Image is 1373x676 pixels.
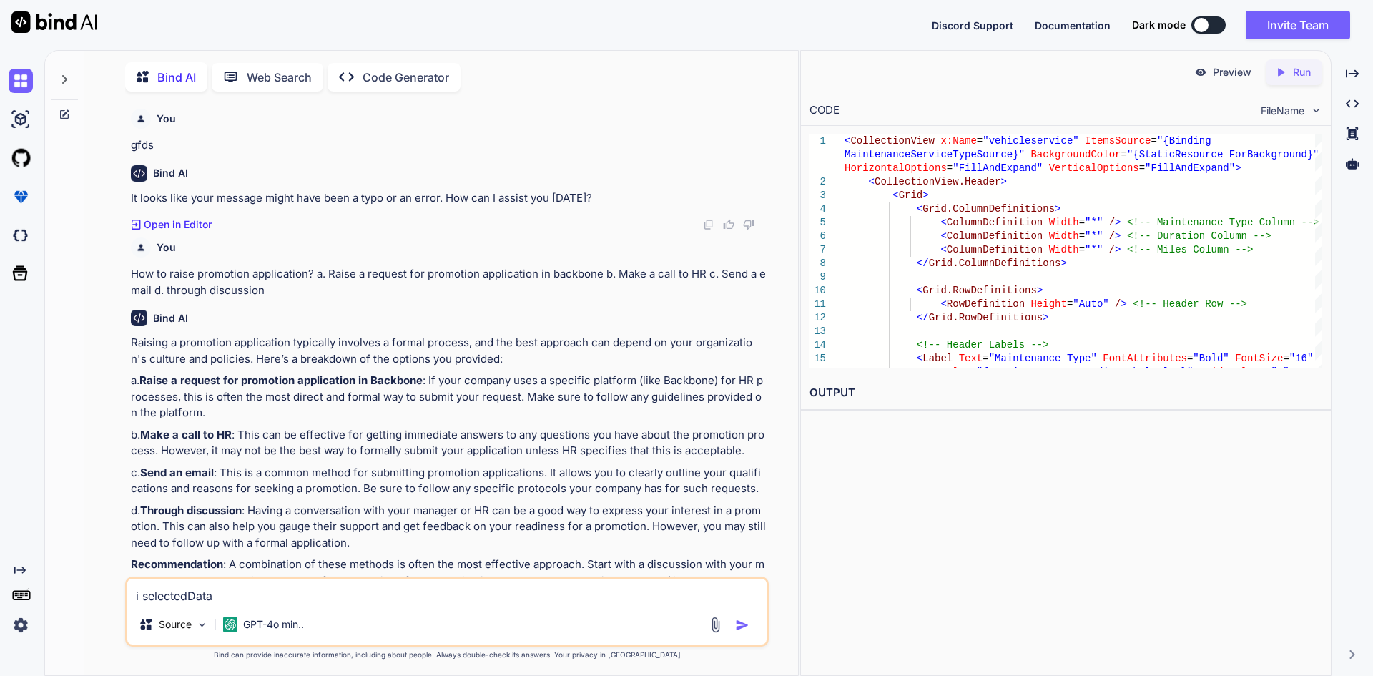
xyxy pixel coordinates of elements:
[977,366,1193,378] span: "{StaticResource HeadingLabelColor}"
[1145,162,1241,174] span: "FillAndExpand">
[922,353,953,364] span: Label
[946,230,1042,242] span: ColumnDefinition
[1132,18,1186,32] span: Dark mode
[131,465,766,497] p: c. : This is a common method for submitting promotion applications. It allows you to clearly outl...
[131,137,766,154] p: gfds
[131,335,766,367] p: Raising a promotion application typically involves a formal process, and the best approach can de...
[1271,366,1289,378] span: "0"
[946,244,1042,255] span: ColumnDefinition
[1199,366,1264,378] span: Grid.Column
[1133,298,1247,310] span: <!-- Header Row -->
[157,69,196,86] p: Bind AI
[898,190,922,201] span: Grid
[809,352,826,366] div: 15
[157,112,176,126] h6: You
[1115,230,1121,242] span: >
[127,579,767,604] textarea: i selectedData
[809,189,826,202] div: 3
[922,285,1037,296] span: Grid.RowDefinitions
[131,190,766,207] p: It looks like your message might have been a typo or an error. How can I assist you [DATE]?
[125,650,769,660] p: Bind can provide inaccurate information, including about people. Always double-check its answers....
[809,175,826,189] div: 2
[958,353,983,364] span: Text
[809,270,826,284] div: 9
[1078,230,1084,242] span: =
[11,11,97,33] img: Bind AI
[1127,244,1253,255] span: <!-- Miles Column -->
[157,240,176,255] h6: You
[940,244,946,255] span: <
[1293,65,1311,79] p: Run
[1048,217,1078,228] span: Width
[801,376,1331,410] h2: OUTPUT
[1246,11,1350,39] button: Invite Team
[1030,298,1066,310] span: Height
[946,298,1024,310] span: RowDefinition
[809,230,826,243] div: 6
[1115,298,1121,310] span: /
[131,427,766,459] p: b. : This can be effective for getting immediate answers to any questions you have about the prom...
[1078,244,1084,255] span: =
[1283,353,1289,364] span: =
[916,353,922,364] span: <
[809,202,826,216] div: 4
[9,146,33,170] img: githubLight
[707,617,724,633] img: attachment
[809,325,826,338] div: 13
[916,312,928,323] span: </
[875,176,1000,187] span: CollectionView.Header
[1048,244,1078,255] span: Width
[131,373,766,421] p: a. : If your company uses a specific platform (like Backbone) for HR processes, this is often the...
[868,176,874,187] span: <
[940,135,976,147] span: x:Name
[139,373,423,387] strong: Raise a request for promotion application in Backbone
[940,230,946,242] span: <
[809,102,840,119] div: CODE
[153,311,188,325] h6: Bind AI
[1067,298,1073,310] span: =
[928,258,1060,269] span: Grid.ColumnDefinitions
[1310,104,1322,117] img: chevron down
[922,203,1055,215] span: Grid.ColumnDefinitions
[845,162,947,174] span: HorizontalOptions
[1108,230,1114,242] span: /
[809,243,826,257] div: 7
[159,617,192,632] p: Source
[1194,66,1207,79] img: preview
[809,257,826,270] div: 8
[1048,162,1138,174] span: VerticalOptions
[1121,298,1126,310] span: >
[1115,217,1121,228] span: >
[9,107,33,132] img: ai-studio
[1193,353,1229,364] span: "Bold"
[196,619,208,631] img: Pick Models
[131,557,766,621] p: : A combination of these methods is often the most effective approach. Start with a discussion wi...
[916,366,970,378] span: TextColor
[1187,353,1193,364] span: =
[1085,135,1151,147] span: ItemsSource
[140,428,232,441] strong: Make a call to HR
[932,19,1013,31] span: Discord Support
[809,298,826,311] div: 11
[743,219,754,230] img: dislike
[809,284,826,298] div: 10
[946,162,952,174] span: =
[977,135,983,147] span: =
[1060,258,1066,269] span: >
[131,557,223,571] strong: Recommendation
[144,217,212,232] p: Open in Editor
[1035,18,1111,33] button: Documentation
[1261,104,1304,118] span: FileName
[1138,162,1144,174] span: =
[916,258,928,269] span: </
[1157,135,1211,147] span: "{Binding
[1213,65,1251,79] p: Preview
[809,134,826,148] div: 1
[916,285,922,296] span: <
[1121,149,1126,160] span: =
[9,185,33,209] img: premium
[1030,149,1121,160] span: BackgroundColor
[1115,244,1121,255] span: >
[1108,244,1114,255] span: /
[845,149,1025,160] span: MaintenanceServiceTypeSource}"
